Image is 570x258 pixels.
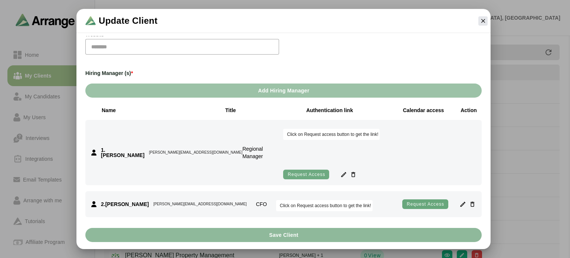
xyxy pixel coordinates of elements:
[269,228,298,242] span: Save Client
[101,147,144,158] h3: .[PERSON_NAME]
[101,202,149,207] h3: .[PERSON_NAME]
[242,145,283,160] p: Regional Manager
[85,223,482,232] p: About Us/Why Us
[402,199,448,209] button: Request access
[101,147,104,153] span: 1
[99,15,158,27] span: Update Client
[280,202,369,209] div: Click on Request access button to get the link!
[283,169,329,180] button: Request access
[85,84,482,98] button: Add Hiring Manager
[287,172,325,177] span: Request access
[204,107,248,114] div: Title
[149,149,242,156] div: [PERSON_NAME][EMAIL_ADDRESS][DOMAIN_NAME]
[85,107,202,114] div: Name
[85,228,482,242] button: Save Client
[101,201,104,207] span: 2
[85,69,482,78] h3: Hiring Manager (s)
[399,107,448,114] div: Calendar access
[406,201,444,207] span: Request access
[256,200,267,208] p: CFO
[258,84,309,98] span: Add Hiring Manager
[456,107,482,114] div: Action
[153,201,247,208] div: [PERSON_NAME][EMAIL_ADDRESS][DOMAIN_NAME]
[287,131,376,138] div: Click on Request access button to get the link!
[297,107,362,114] div: Authentication link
